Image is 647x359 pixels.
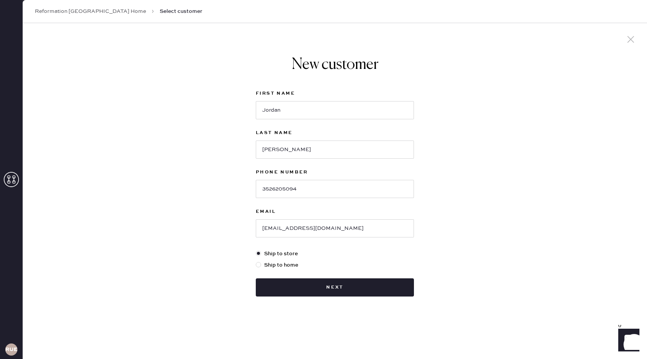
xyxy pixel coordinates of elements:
td: 1 [592,133,621,143]
div: Packing list [24,46,621,55]
label: Last Name [256,128,414,137]
h1: New customer [256,56,414,74]
td: 996270 [24,133,71,143]
th: ID [24,123,71,133]
input: e.g. john@doe.com [256,219,414,237]
label: Ship to store [256,250,414,258]
iframe: Front Chat [611,325,644,357]
th: QTY [592,123,621,133]
a: Reformation [GEOGRAPHIC_DATA] Home [35,8,146,15]
label: Phone Number [256,168,414,177]
th: Description [71,123,592,133]
input: e.g (XXX) XXXXXX [256,180,414,198]
span: Select customer [160,8,202,15]
div: Order # 83217 [24,55,621,64]
input: e.g. John [256,101,414,119]
h3: RUESA [5,347,17,352]
div: Customer information [24,75,621,84]
label: First Name [256,89,414,98]
label: Email [256,207,414,216]
button: Next [256,278,414,297]
td: Basic Strap Dress - Reformation - [PERSON_NAME] Silk Dress Trieste Border - Size: 6 [71,133,592,143]
label: Ship to home [256,261,414,269]
div: # 89340 [PERSON_NAME] [PERSON_NAME] [EMAIL_ADDRESS][DOMAIN_NAME] [24,84,621,112]
input: e.g. Doe [256,140,414,159]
